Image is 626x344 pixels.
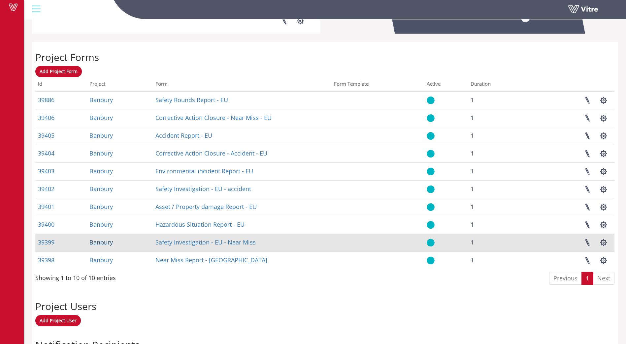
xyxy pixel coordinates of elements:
[155,167,253,175] a: Environmental incident Report - EU
[468,109,527,127] td: 1
[89,220,113,228] a: Banbury
[427,96,435,104] img: yes
[38,149,54,157] a: 39404
[468,234,527,251] td: 1
[468,180,527,198] td: 1
[38,131,54,139] a: 39405
[155,149,267,157] a: Corrective Action Closure - Accident - EU
[155,220,245,228] a: Hazardous Situation Report - EU
[38,203,54,211] a: 39401
[468,79,527,91] th: Duration
[89,149,113,157] a: Banbury
[468,162,527,180] td: 1
[468,251,527,269] td: 1
[427,185,435,193] img: yes
[38,220,54,228] a: 39400
[427,114,435,122] img: yes
[35,271,116,282] div: Showing 1 to 10 of 10 entries
[468,216,527,234] td: 1
[35,52,614,63] h2: Project Forms
[427,167,435,176] img: yes
[35,301,614,312] h2: Project Users
[89,131,113,139] a: Banbury
[427,221,435,229] img: yes
[427,256,435,265] img: yes
[468,198,527,216] td: 1
[35,66,82,77] a: Add Project Form
[427,150,435,158] img: yes
[331,79,424,91] th: Form Template
[89,256,113,264] a: Banbury
[549,272,582,285] a: Previous
[38,167,54,175] a: 39403
[40,68,78,74] span: Add Project Form
[155,238,256,246] a: Safety Investigation - EU - Near Miss
[89,203,113,211] a: Banbury
[155,96,228,104] a: Safety Rounds Report - EU
[87,79,153,91] th: Project
[155,203,257,211] a: Asset / Property damage Report - EU
[581,272,593,285] a: 1
[89,238,113,246] a: Banbury
[593,272,614,285] a: Next
[38,96,54,104] a: 39886
[155,256,267,264] a: Near Miss Report - [GEOGRAPHIC_DATA]
[153,79,331,91] th: Form
[89,167,113,175] a: Banbury
[35,315,81,326] a: Add Project User
[35,79,87,91] th: Id
[427,239,435,247] img: yes
[155,114,272,122] a: Corrective Action Closure - Near Miss - EU
[468,127,527,145] td: 1
[155,131,212,139] a: Accident Report - EU
[424,79,468,91] th: Active
[89,114,113,122] a: Banbury
[427,203,435,211] img: yes
[40,317,77,324] span: Add Project User
[38,238,54,246] a: 39399
[89,185,113,193] a: Banbury
[468,91,527,109] td: 1
[38,114,54,122] a: 39406
[427,132,435,140] img: yes
[38,256,54,264] a: 39398
[89,96,113,104] a: Banbury
[155,185,251,193] a: Safety Investigation - EU - accident
[38,185,54,193] a: 39402
[468,145,527,162] td: 1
